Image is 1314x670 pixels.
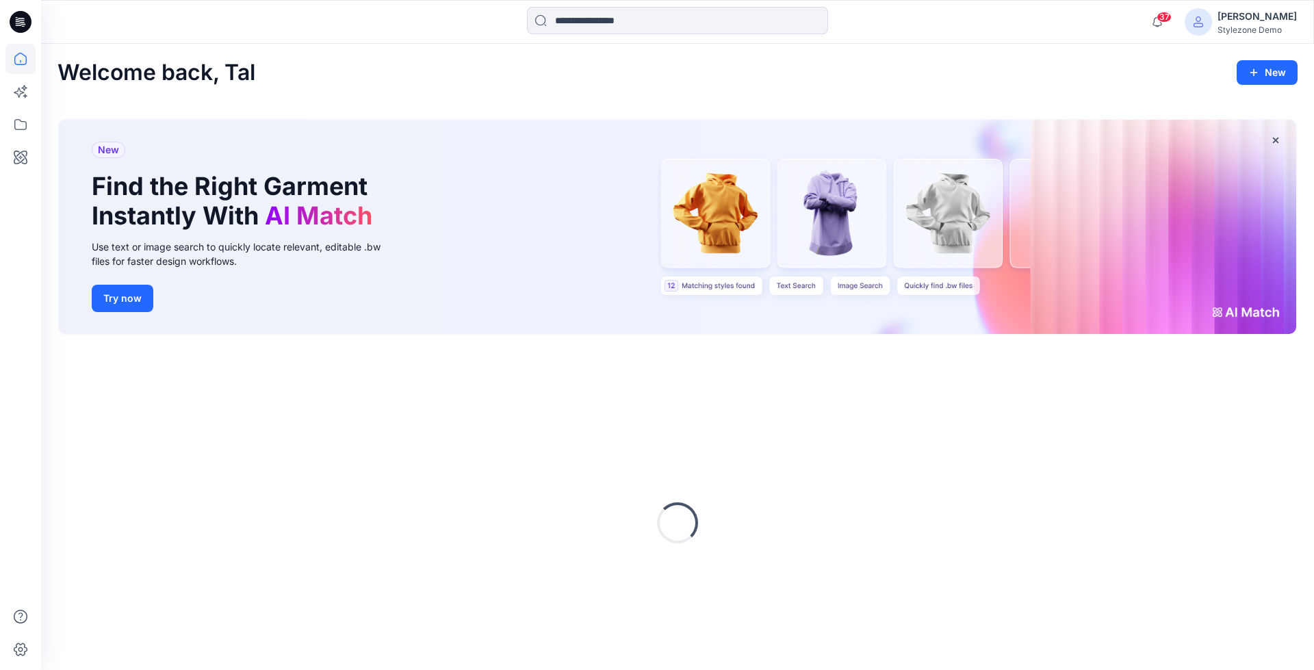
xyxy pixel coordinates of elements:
[92,240,400,268] div: Use text or image search to quickly locate relevant, editable .bw files for faster design workflows.
[92,285,153,312] button: Try now
[98,142,119,158] span: New
[92,172,379,231] h1: Find the Right Garment Instantly With
[265,201,372,231] span: AI Match
[1193,16,1204,27] svg: avatar
[1218,25,1297,35] div: Stylezone Demo
[1237,60,1298,85] button: New
[1218,8,1297,25] div: [PERSON_NAME]
[1157,12,1172,23] span: 37
[57,60,255,86] h2: Welcome back, Tal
